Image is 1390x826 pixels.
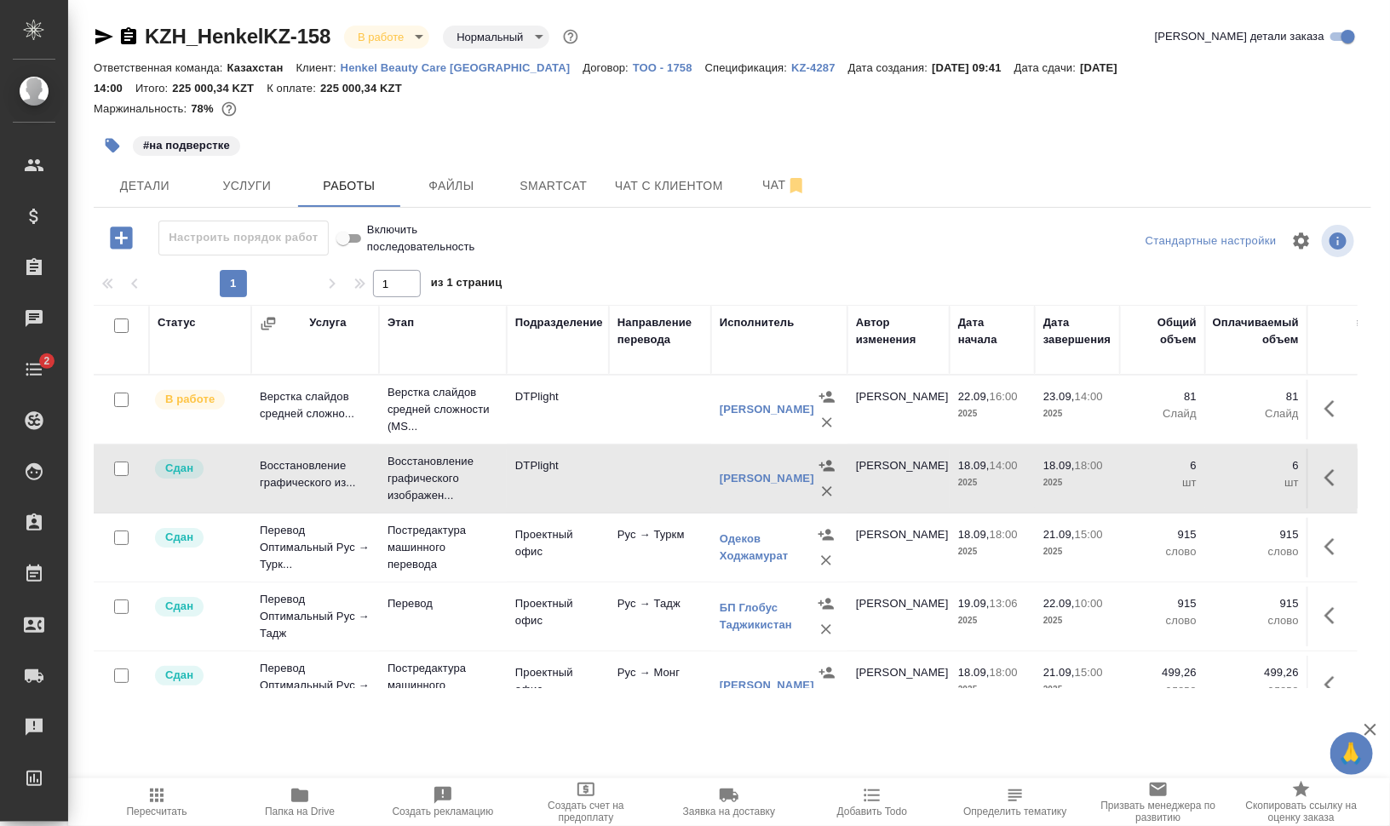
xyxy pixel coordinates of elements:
[1014,61,1080,74] p: Дата сдачи:
[118,26,139,47] button: Скопировать ссылку
[1214,388,1299,405] p: 81
[1129,664,1197,681] p: 499,26
[814,479,840,504] button: Удалить
[1213,314,1299,348] div: Оплачиваемый объем
[1129,314,1197,348] div: Общий объем
[1214,526,1299,543] p: 915
[720,314,795,331] div: Исполнитель
[813,548,839,573] button: Удалить
[227,61,296,74] p: Казахстан
[1214,612,1299,629] p: слово
[1075,666,1103,679] p: 15:00
[507,380,609,439] td: DTPlight
[1129,457,1197,474] p: 6
[633,60,705,74] a: ТОО - 1758
[507,518,609,577] td: Проектный офис
[847,449,950,508] td: [PERSON_NAME]
[507,449,609,508] td: DTPlight
[309,314,346,331] div: Услуга
[720,532,789,562] a: Одеков Ходжамурат
[388,522,498,573] p: Постредактура машинного перевода
[4,348,64,391] a: 2
[847,587,950,646] td: [PERSON_NAME]
[1330,732,1373,775] button: 🙏
[958,681,1026,698] p: 2025
[814,410,840,435] button: Удалить
[388,660,498,711] p: Постредактура машинного перевода
[251,380,379,439] td: Верстка слайдов средней сложно...
[431,272,503,297] span: из 1 страниц
[932,61,1014,74] p: [DATE] 09:41
[135,82,172,95] p: Итого:
[251,582,379,651] td: Перевод Оптимальный Рус → Тадж
[507,656,609,715] td: Проектный офис
[1043,459,1075,472] p: 18.09,
[218,98,240,120] button: 6843.84 RUB;
[165,598,193,615] p: Сдан
[145,25,330,48] a: KZH_HenkelKZ-158
[1043,314,1111,348] div: Дата завершения
[609,656,711,715] td: Рус → Монг
[958,612,1026,629] p: 2025
[560,26,582,48] button: Доп статусы указывают на важность/срочность заказа
[1129,474,1197,491] p: шт
[344,26,429,49] div: В работе
[791,61,848,74] p: KZ-4287
[94,26,114,47] button: Скопировать ссылку для ЯМессенджера
[341,61,583,74] p: Henkel Beauty Care [GEOGRAPHIC_DATA]
[388,595,498,612] p: Перевод
[1129,681,1197,698] p: слово
[1214,681,1299,698] p: слово
[1214,595,1299,612] p: 915
[990,528,1018,541] p: 18:00
[296,61,340,74] p: Клиент:
[990,390,1018,403] p: 16:00
[267,82,320,95] p: К оплате:
[94,127,131,164] button: Добавить тэг
[165,529,193,546] p: Сдан
[958,528,990,541] p: 18.09,
[1141,228,1281,255] div: split button
[172,82,267,95] p: 225 000,34 KZT
[1129,526,1197,543] p: 915
[720,403,814,416] a: [PERSON_NAME]
[1214,405,1299,422] p: Слайд
[1075,597,1103,610] p: 10:00
[1043,528,1075,541] p: 21.09,
[104,175,186,197] span: Детали
[1214,664,1299,681] p: 499,26
[847,656,950,715] td: [PERSON_NAME]
[1214,457,1299,474] p: 6
[1075,459,1103,472] p: 18:00
[1043,474,1111,491] p: 2025
[1129,612,1197,629] p: слово
[958,390,990,403] p: 22.09,
[958,597,990,610] p: 19.09,
[1214,474,1299,491] p: шт
[814,453,840,479] button: Назначить
[1043,612,1111,629] p: 2025
[165,667,193,684] p: Сдан
[1214,543,1299,560] p: слово
[814,660,840,685] button: Назначить
[720,472,814,485] a: [PERSON_NAME]
[1075,390,1103,403] p: 14:00
[251,651,379,720] td: Перевод Оптимальный Рус → Монг
[507,587,609,646] td: Проектный офис
[617,314,703,348] div: Направление перевода
[153,664,243,687] div: Менеджер проверил работу исполнителя, передает ее на следующий этап
[990,597,1018,610] p: 13:06
[1314,526,1355,567] button: Здесь прячутся важные кнопки
[1043,405,1111,422] p: 2025
[848,61,932,74] p: Дата создания:
[1129,595,1197,612] p: 915
[958,405,1026,422] p: 2025
[1043,597,1075,610] p: 22.09,
[609,518,711,577] td: Рус → Туркм
[206,175,288,197] span: Услуги
[633,61,705,74] p: ТОО - 1758
[958,666,990,679] p: 18.09,
[320,82,415,95] p: 225 000,34 KZT
[1075,528,1103,541] p: 15:00
[98,221,145,255] button: Добавить работу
